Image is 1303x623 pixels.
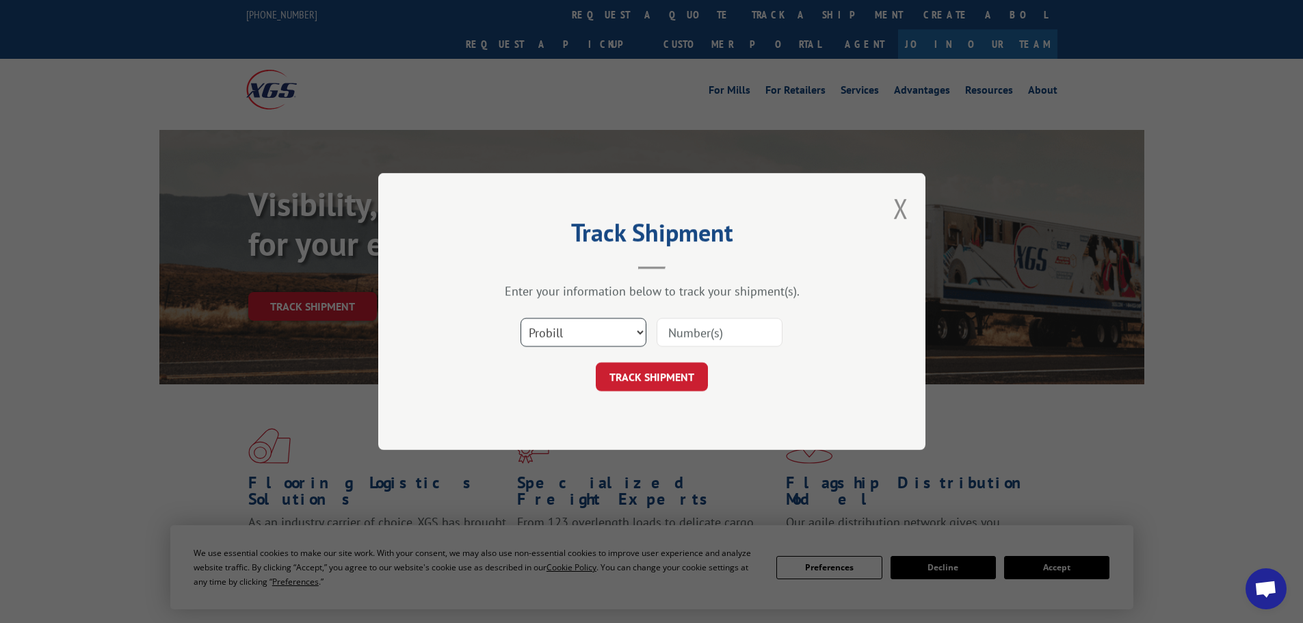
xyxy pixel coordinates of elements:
[1246,568,1287,609] div: Open chat
[596,362,708,391] button: TRACK SHIPMENT
[447,283,857,299] div: Enter your information below to track your shipment(s).
[893,190,908,226] button: Close modal
[657,318,782,347] input: Number(s)
[447,223,857,249] h2: Track Shipment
